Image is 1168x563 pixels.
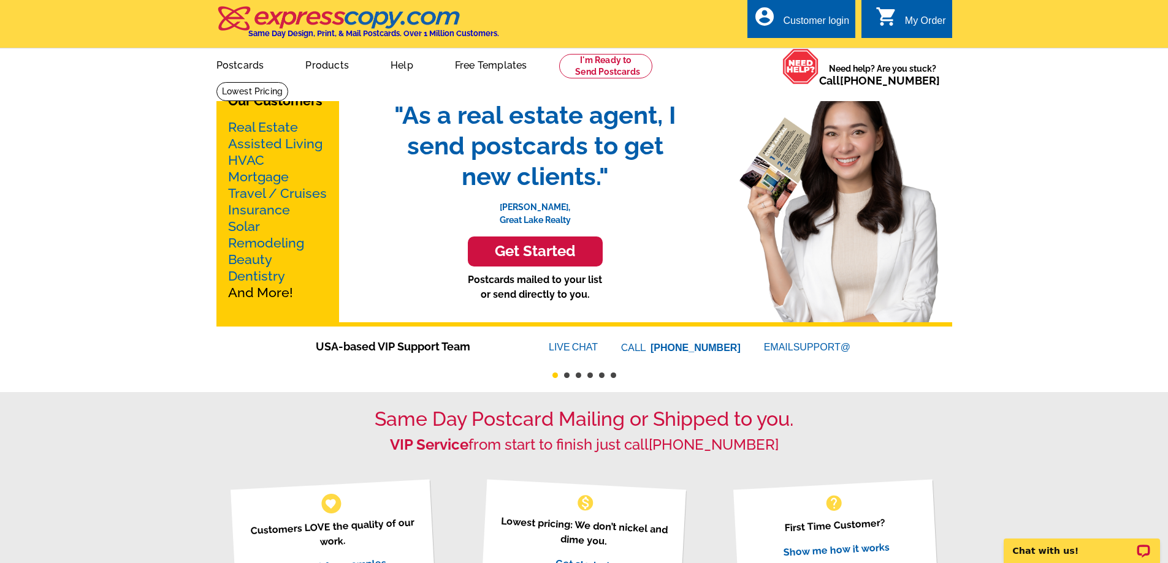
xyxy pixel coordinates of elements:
a: HVAC [228,153,264,168]
a: Free Templates [435,50,547,78]
h4: Same Day Design, Print, & Mail Postcards. Over 1 Million Customers. [248,29,499,38]
span: favorite [324,497,337,510]
button: 1 of 6 [552,372,558,378]
h3: Get Started [483,243,587,260]
img: help [782,48,819,85]
div: Customer login [783,15,849,32]
span: "As a real estate agent, I send postcards to get new clients." [382,100,689,192]
font: LIVE [549,340,572,355]
p: Lowest pricing: We don’t nickel and dime you. [497,513,671,552]
a: Travel / Cruises [228,186,327,201]
p: Customers LOVE the quality of our work. [246,515,419,553]
font: SUPPORT@ [793,340,852,355]
a: Get Started [382,236,689,266]
a: Insurance [228,202,290,217]
a: Assisted Living [228,136,323,151]
font: CALL [621,341,647,355]
a: [PHONE_NUMBER] [840,74,940,87]
div: My Order [905,15,946,32]
button: 3 of 6 [576,372,581,378]
button: 5 of 6 [599,372,605,378]
button: 4 of 6 [587,372,593,378]
span: help [824,493,844,513]
span: Call [819,74,940,87]
p: [PERSON_NAME], Great Lake Realty [382,192,689,227]
a: EMAILSUPPORT@ [764,342,852,352]
p: And More! [228,119,327,301]
a: [PHONE_NUMBER] [649,436,779,453]
a: shopping_cart My Order [876,13,946,29]
button: 2 of 6 [564,372,570,378]
span: monetization_on [576,493,595,513]
a: Remodeling [228,235,304,251]
a: Same Day Design, Print, & Mail Postcards. Over 1 Million Customers. [216,15,499,38]
a: account_circle Customer login [754,13,849,29]
h2: from start to finish just call [216,436,952,454]
a: Dentistry [228,268,285,284]
a: Postcards [197,50,284,78]
a: Real Estate [228,119,298,135]
a: Beauty [228,252,272,267]
p: Postcards mailed to your list or send directly to you. [382,273,689,302]
a: Show me how it works [783,541,890,558]
a: Solar [228,219,260,234]
span: USA-based VIP Support Team [316,338,512,355]
h1: Same Day Postcard Mailing or Shipped to you. [216,407,952,431]
strong: VIP Service [390,436,468,453]
a: LIVECHAT [549,342,598,352]
a: Products [286,50,368,78]
i: account_circle [754,6,776,28]
button: 6 of 6 [611,372,616,378]
a: Help [371,50,433,78]
a: [PHONE_NUMBER] [651,342,741,353]
a: Mortgage [228,169,289,184]
iframe: LiveChat chat widget [996,524,1168,563]
i: shopping_cart [876,6,898,28]
p: First Time Customer? [749,513,922,537]
span: Need help? Are you stuck? [819,62,946,87]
